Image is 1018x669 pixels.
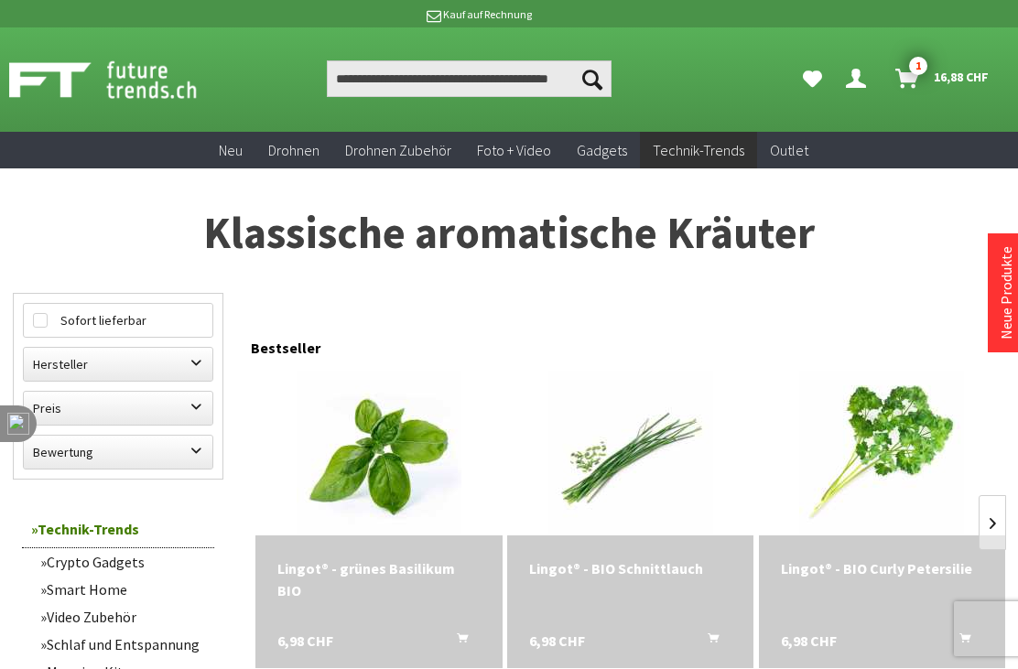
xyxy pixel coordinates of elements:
a: Lingot® - BIO Curly Petersilie 6,98 CHF In den Warenkorb [781,557,983,579]
span: Drohnen [268,141,319,159]
a: Neue Produkte [997,246,1015,340]
button: In den Warenkorb [435,630,479,653]
button: Suchen [573,60,612,97]
div: Lingot® - grünes Basilikum BIO [277,557,480,601]
a: Lingot® - grünes Basilikum BIO 6,98 CHF In den Warenkorb [277,557,480,601]
input: Produkt, Marke, Kategorie, EAN, Artikelnummer… [327,60,612,97]
div: Bestseller [251,320,1005,366]
h1: Klassische aromatische Kräuter [13,210,1005,256]
a: Outlet [757,132,821,169]
a: Foto + Video [464,132,564,169]
a: Schlaf und Entspannung [31,631,214,658]
a: Neu [206,132,255,169]
a: Drohnen Zubehör [332,132,464,169]
label: Hersteller [24,348,212,381]
a: Technik-Trends [22,511,214,548]
label: Preis [24,392,212,425]
span: Gadgets [577,141,627,159]
span: 1 [909,57,927,75]
img: Lingot® - BIO Schnittlauch [548,371,713,535]
span: 6,98 CHF [277,630,333,652]
img: Lingot® - grünes Basilikum BIO [297,371,461,535]
button: In den Warenkorb [937,630,981,653]
a: Gadgets [564,132,640,169]
a: Lingot® - BIO Schnittlauch 6,98 CHF In den Warenkorb [529,557,731,579]
a: Technik-Trends [640,132,757,169]
span: Neu [219,141,243,159]
a: Smart Home [31,576,214,603]
img: Shop Futuretrends - zur Startseite wechseln [9,57,237,103]
span: 6,98 CHF [529,630,585,652]
span: 16,88 CHF [934,62,989,92]
label: Sofort lieferbar [24,304,212,337]
a: Video Zubehör [31,603,214,631]
a: Dein Konto [839,60,881,97]
a: Warenkorb [888,60,998,97]
span: Foto + Video [477,141,551,159]
label: Bewertung [24,436,212,469]
a: Meine Favoriten [794,60,831,97]
span: Outlet [770,141,808,159]
a: Drohnen [255,132,332,169]
a: Crypto Gadgets [31,548,214,576]
span: 6,98 CHF [781,630,837,652]
span: Drohnen Zubehör [345,141,451,159]
div: Lingot® - BIO Curly Petersilie [781,557,983,579]
div: Lingot® - BIO Schnittlauch [529,557,731,579]
button: In den Warenkorb [686,630,730,653]
span: Technik-Trends [653,141,744,159]
img: Lingot® - BIO Curly Petersilie [799,371,964,535]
